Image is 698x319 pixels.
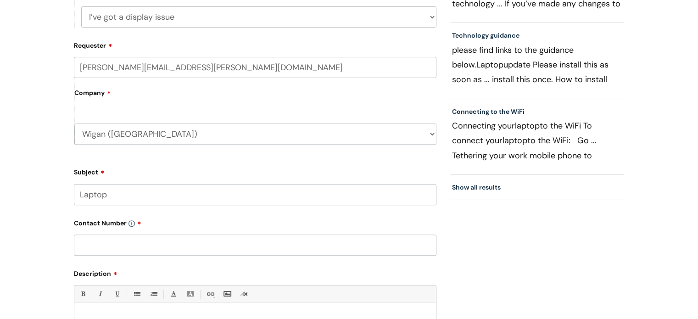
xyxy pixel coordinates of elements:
[452,43,623,87] p: please find links to the guidance below. update Please install this as soon as ... install this o...
[515,120,540,131] span: laptop
[221,288,233,300] a: Insert Image...
[148,288,159,300] a: 1. Ordered List (Ctrl-Shift-8)
[184,288,196,300] a: Back Color
[77,288,89,300] a: Bold (Ctrl-B)
[503,135,527,146] span: laptop
[128,220,135,227] img: info-icon.svg
[476,59,503,70] span: Laptop
[111,288,123,300] a: Underline(Ctrl-U)
[74,216,436,227] label: Contact Number
[74,165,436,176] label: Subject
[168,288,179,300] a: Font Color
[74,39,436,50] label: Requester
[204,288,216,300] a: Link
[74,57,436,78] input: Email
[452,107,525,116] a: Connecting to the WiFi
[74,267,436,278] label: Description
[452,183,501,191] a: Show all results
[74,86,436,106] label: Company
[452,118,623,162] p: Connecting your to the WiFi To connect your to the WiFi: Go ... Tethering your work mobile phone ...
[452,31,519,39] a: Technology guidance
[94,288,106,300] a: Italic (Ctrl-I)
[238,288,250,300] a: Remove formatting (Ctrl-\)
[131,288,142,300] a: • Unordered List (Ctrl-Shift-7)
